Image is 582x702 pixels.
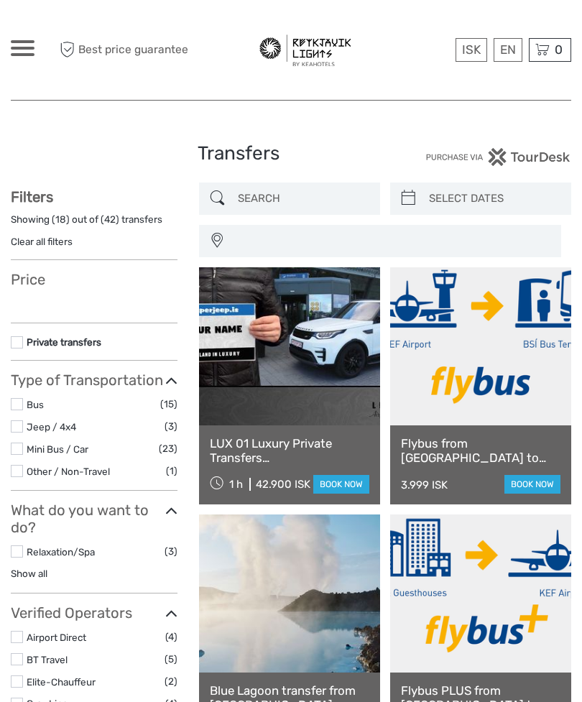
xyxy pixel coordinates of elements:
[210,436,369,466] a: LUX 01 Luxury Private Transfers [GEOGRAPHIC_DATA] To [GEOGRAPHIC_DATA]
[256,478,310,491] div: 42.900 ISK
[27,654,68,665] a: BT Travel
[425,148,571,166] img: PurchaseViaTourDesk.png
[11,371,177,389] h3: Type of Transportation
[165,543,177,560] span: (3)
[11,604,177,622] h3: Verified Operators
[165,673,177,690] span: (2)
[494,38,522,62] div: EN
[259,34,351,66] img: 101-176c781a-b593-4ce4-a17a-dea0efa8a601_logo_big.jpg
[27,466,110,477] a: Other / Non-Travel
[423,186,564,211] input: SELECT DATES
[229,478,243,491] span: 1 h
[55,213,66,226] label: 18
[11,213,177,235] div: Showing ( ) out of ( ) transfers
[166,463,177,479] span: (1)
[27,336,101,348] a: Private transfers
[104,213,116,226] label: 42
[401,479,448,491] div: 3.999 ISK
[504,475,560,494] a: book now
[27,399,44,410] a: Bus
[159,440,177,457] span: (23)
[11,236,73,247] a: Clear all filters
[11,188,53,205] strong: Filters
[11,271,177,288] h3: Price
[27,676,96,688] a: Elite-Chauffeur
[27,632,86,643] a: Airport Direct
[27,443,88,455] a: Mini Bus / Car
[401,436,560,466] a: Flybus from [GEOGRAPHIC_DATA] to [GEOGRAPHIC_DATA] BSÍ
[198,142,384,165] h1: Transfers
[165,418,177,435] span: (3)
[27,546,95,558] a: Relaxation/Spa
[27,421,76,433] a: Jeep / 4x4
[56,38,188,62] span: Best price guarantee
[160,396,177,412] span: (15)
[11,502,177,537] h3: What do you want to do?
[313,475,369,494] a: book now
[553,42,565,57] span: 0
[165,651,177,668] span: (5)
[165,629,177,645] span: (4)
[462,42,481,57] span: ISK
[11,568,47,579] a: Show all
[232,186,373,211] input: SEARCH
